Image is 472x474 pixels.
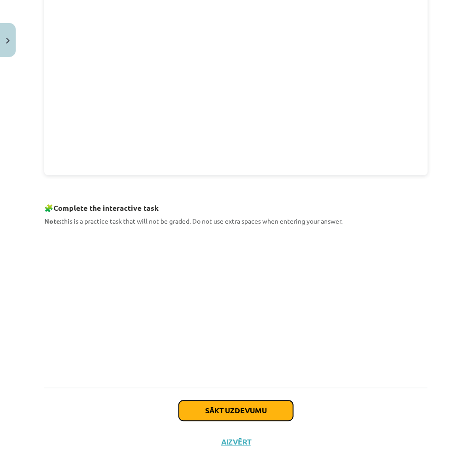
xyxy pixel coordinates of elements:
span: this is a practice task that will not be graded. Do not use extra spaces when entering your answer. [44,217,342,225]
strong: Complete the interactive task [53,203,159,213]
strong: Note: [44,217,61,225]
img: icon-close-lesson-0947bae3869378f0d4975bcd49f059093ad1ed9edebbc8119c70593378902aed.svg [6,38,10,44]
button: Sākt uzdevumu [179,401,293,421]
h3: 🧩 [44,197,428,214]
button: Aizvērt [218,438,254,447]
iframe: Passive Structures [44,231,428,372]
